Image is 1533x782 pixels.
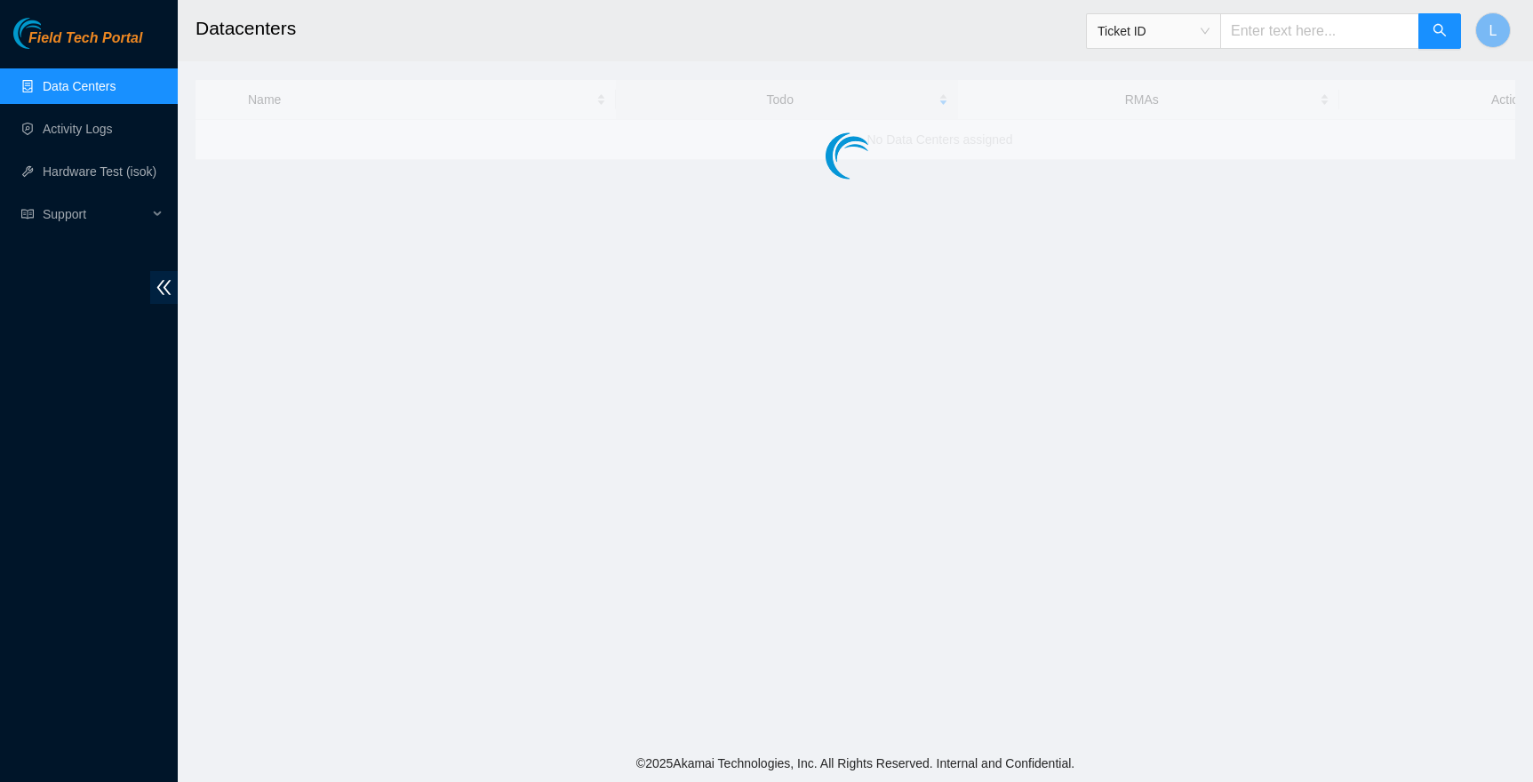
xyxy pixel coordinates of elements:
footer: © 2025 Akamai Technologies, Inc. All Rights Reserved. Internal and Confidential. [178,745,1533,782]
span: search [1433,23,1447,40]
input: Enter text here... [1220,13,1419,49]
span: Ticket ID [1098,18,1210,44]
a: Akamai TechnologiesField Tech Portal [13,32,142,55]
button: search [1418,13,1461,49]
a: Data Centers [43,79,116,93]
span: read [21,208,34,220]
a: Hardware Test (isok) [43,164,156,179]
span: Field Tech Portal [28,30,142,47]
span: L [1489,20,1497,42]
img: Akamai Technologies [13,18,90,49]
button: L [1475,12,1511,48]
span: Support [43,196,148,232]
a: Activity Logs [43,122,113,136]
span: double-left [150,271,178,304]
